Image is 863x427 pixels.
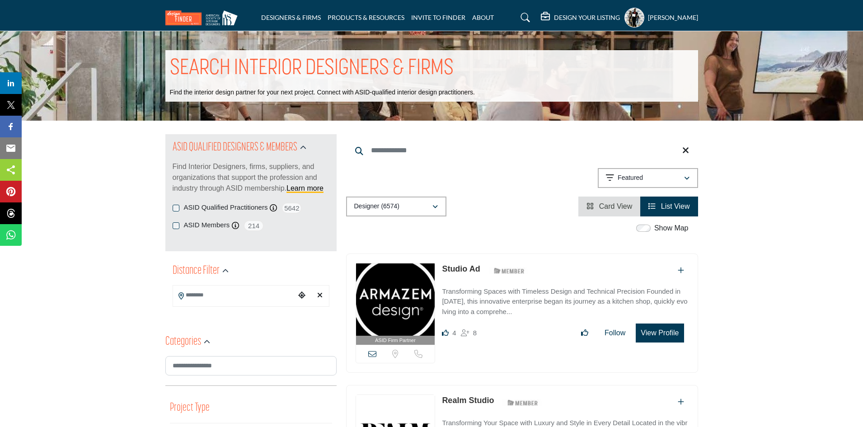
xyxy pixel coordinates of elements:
span: 5642 [281,202,302,214]
div: Followers [461,328,477,338]
p: Featured [618,174,643,183]
img: Studio Ad [356,263,435,336]
p: Studio Ad [442,263,480,275]
div: Choose your current location [295,286,309,305]
label: ASID Qualified Practitioners [184,202,268,213]
div: DESIGN YOUR LISTING [541,12,620,23]
a: Search [512,10,536,25]
label: Show Map [654,223,689,234]
p: Realm Studio [442,394,494,407]
p: Find the interior design partner for your next project. Connect with ASID-qualified interior desi... [170,88,475,97]
h1: SEARCH INTERIOR DESIGNERS & FIRMS [170,55,454,83]
a: ABOUT [472,14,494,21]
div: Clear search location [313,286,327,305]
a: View List [648,202,689,210]
a: Add To List [678,267,684,274]
span: 214 [244,220,264,231]
span: 8 [473,329,477,337]
a: DESIGNERS & FIRMS [261,14,321,21]
span: ASID Firm Partner [375,337,416,344]
a: Studio Ad [442,264,480,273]
img: ASID Members Badge Icon [489,265,530,277]
img: Site Logo [165,10,242,25]
span: 4 [452,329,456,337]
button: Featured [598,168,698,188]
button: Project Type [170,399,210,417]
input: Search Category [165,356,337,375]
button: Like listing [575,324,594,342]
a: View Card [586,202,632,210]
button: Show hide supplier dropdown [624,8,644,28]
input: Search Location [173,286,295,304]
h2: ASID QUALIFIED DESIGNERS & MEMBERS [173,140,297,156]
h2: Distance Filter [173,263,220,279]
button: Designer (6574) [346,197,446,216]
a: ASID Firm Partner [356,263,435,345]
h2: Categories [165,334,201,350]
input: ASID Members checkbox [173,222,179,229]
a: PRODUCTS & RESOURCES [328,14,404,21]
label: ASID Members [184,220,230,230]
a: Transforming Spaces with Timeless Design and Technical Precision Founded in [DATE], this innovati... [442,281,688,317]
li: Card View [578,197,640,216]
p: Find Interior Designers, firms, suppliers, and organizations that support the profession and indu... [173,161,329,194]
a: INVITE TO FINDER [411,14,465,21]
p: Transforming Spaces with Timeless Design and Technical Precision Founded in [DATE], this innovati... [442,286,688,317]
h5: DESIGN YOUR LISTING [554,14,620,22]
img: ASID Members Badge Icon [502,397,543,408]
input: ASID Qualified Practitioners checkbox [173,205,179,211]
span: Card View [599,202,633,210]
h5: [PERSON_NAME] [648,13,698,22]
a: Add To List [678,398,684,406]
a: Realm Studio [442,396,494,405]
button: Follow [599,324,631,342]
p: Designer (6574) [354,202,399,211]
span: List View [661,202,690,210]
button: View Profile [636,324,684,343]
li: List View [640,197,698,216]
a: Learn more [286,184,324,192]
i: Likes [442,329,449,336]
input: Search Keyword [346,140,698,161]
